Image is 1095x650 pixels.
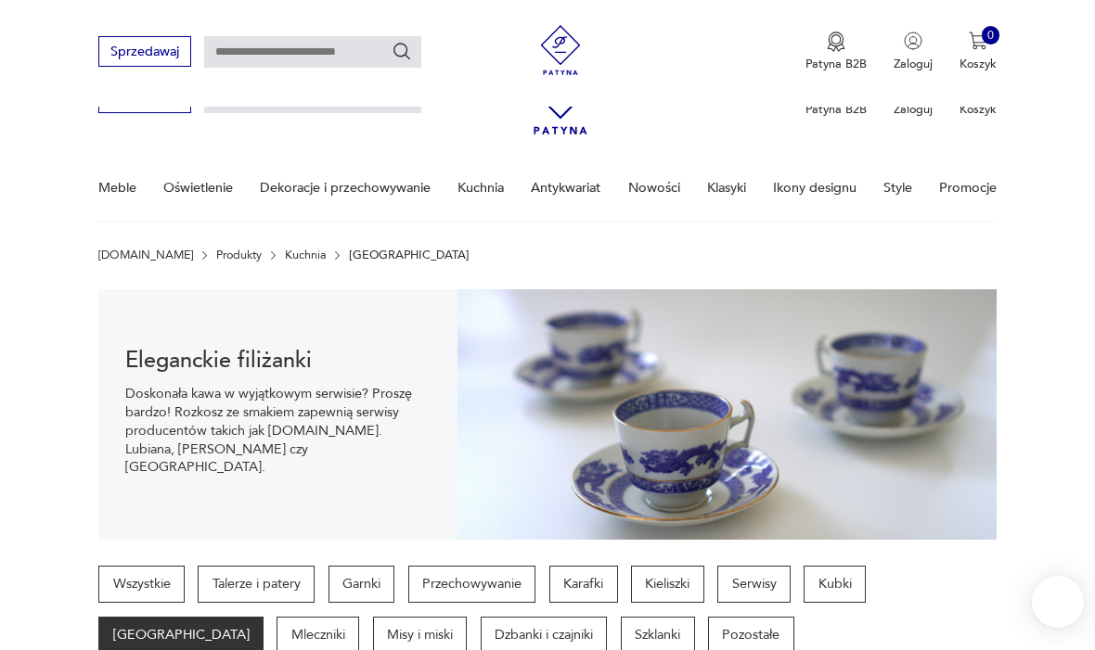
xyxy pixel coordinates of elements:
a: Przechowywanie [408,566,536,603]
div: 0 [982,26,1000,45]
a: Talerze i patery [198,566,315,603]
a: Klasyki [707,156,746,220]
p: [GEOGRAPHIC_DATA] [349,249,470,261]
button: Sprzedawaj [98,36,190,67]
a: Ikony designu [773,156,857,220]
p: Koszyk [960,101,997,118]
a: Wszystkie [98,566,185,603]
a: Kieliszki [631,566,704,603]
a: Kuchnia [457,156,504,220]
a: Produkty [216,249,262,261]
p: Zaloguj [894,101,933,118]
a: [DOMAIN_NAME] [98,249,193,261]
img: Patyna - sklep z meblami i dekoracjami vintage [530,25,592,75]
img: 1132479ba2f2d4faba0628093889a7ce.jpg [457,289,997,540]
a: Sprzedawaj [98,47,190,58]
a: Kuchnia [285,249,327,261]
a: Kubki [804,566,866,603]
p: Zaloguj [894,56,933,72]
a: Meble [98,156,136,220]
a: Ikona medaluPatyna B2B [805,32,867,72]
a: Style [883,156,912,220]
iframe: Smartsupp widget button [1032,576,1084,628]
a: Oświetlenie [163,156,233,220]
button: Szukaj [392,41,412,61]
a: Antykwariat [531,156,600,220]
p: Doskonała kawa w wyjątkowym serwisie? Proszę bardzo! Rozkosz ze smakiem zapewnią serwisy producen... [125,385,431,477]
img: Ikona medalu [827,32,845,52]
button: Zaloguj [894,32,933,72]
a: Nowości [628,156,680,220]
a: Dekoracje i przechowywanie [260,156,431,220]
button: Patyna B2B [805,32,867,72]
button: 0Koszyk [960,32,997,72]
img: Ikonka użytkownika [904,32,922,50]
p: Koszyk [960,56,997,72]
h1: Eleganckie filiżanki [125,351,431,372]
a: Karafki [549,566,618,603]
a: Promocje [939,156,997,220]
p: Patyna B2B [805,101,867,118]
img: Ikona koszyka [969,32,987,50]
a: Garnki [328,566,395,603]
p: Patyna B2B [805,56,867,72]
a: Serwisy [717,566,791,603]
